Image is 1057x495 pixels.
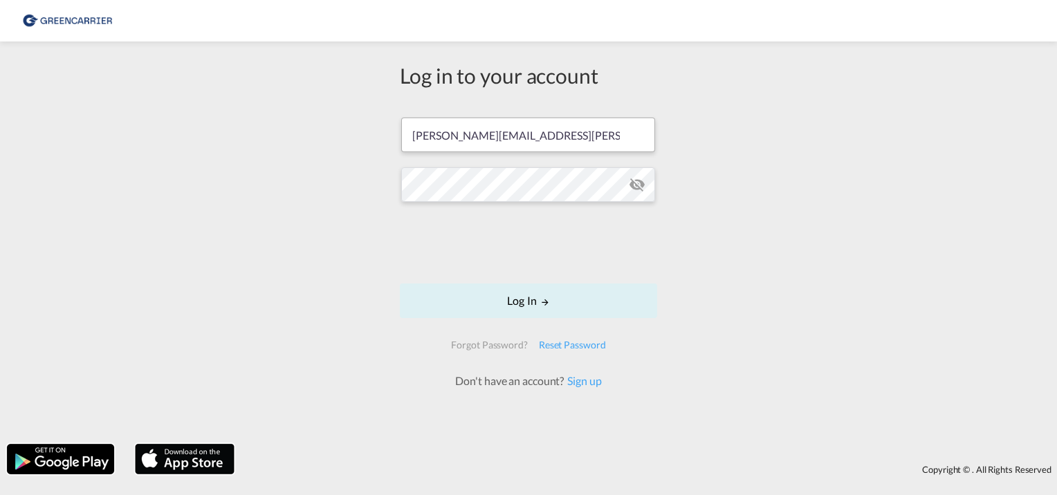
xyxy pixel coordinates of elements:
[440,373,616,389] div: Don't have an account?
[400,61,657,90] div: Log in to your account
[241,458,1057,481] div: Copyright © . All Rights Reserved
[21,6,114,37] img: 8cf206808afe11efa76fcd1e3d746489.png
[134,442,236,476] img: apple.png
[564,374,601,387] a: Sign up
[423,216,634,270] iframe: reCAPTCHA
[533,333,612,357] div: Reset Password
[6,442,116,476] img: google.png
[401,118,655,152] input: Enter email/phone number
[400,283,657,318] button: LOGIN
[445,333,533,357] div: Forgot Password?
[629,176,645,193] md-icon: icon-eye-off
